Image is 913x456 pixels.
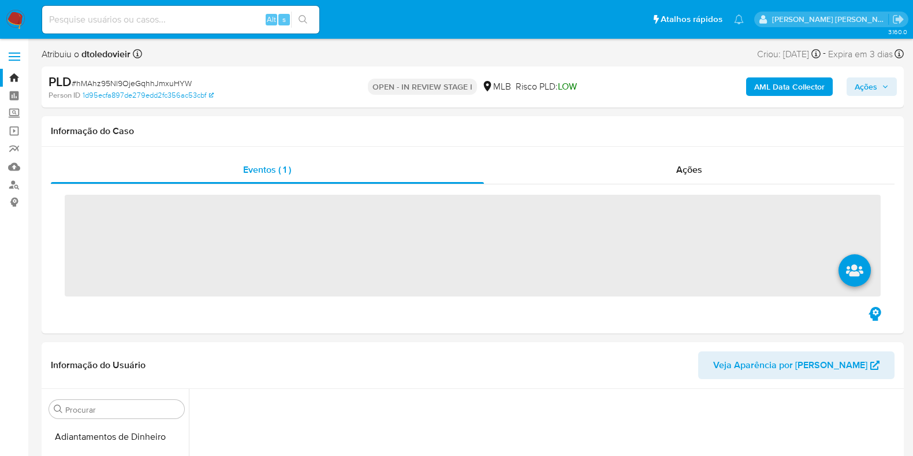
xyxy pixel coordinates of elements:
span: Risco PLD: [516,80,577,93]
span: Ações [676,163,702,176]
span: # hMAhz95Nl9OjeGqhhJmxuHYW [72,77,192,89]
b: dtoledovieir [79,47,131,61]
p: danilo.toledo@mercadolivre.com [772,14,889,25]
span: Atalhos rápidos [661,13,722,25]
span: - [823,46,826,62]
b: Person ID [49,90,80,101]
span: LOW [558,80,577,93]
span: ‌ [65,195,881,296]
a: Sair [892,13,904,25]
button: AML Data Collector [746,77,833,96]
div: Criou: [DATE] [757,46,821,62]
div: MLB [482,80,511,93]
span: Atribuiu o [42,48,131,61]
button: Adiantamentos de Dinheiro [44,423,189,451]
h1: Informação do Caso [51,125,895,137]
a: Notificações [734,14,744,24]
button: Ações [847,77,897,96]
span: Eventos ( 1 ) [243,163,291,176]
button: search-icon [291,12,315,28]
a: 1d95ecfa897de279edd2fc356ac53cbf [83,90,214,101]
span: Ações [855,77,877,96]
span: Veja Aparência por [PERSON_NAME] [713,351,867,379]
span: Alt [267,14,276,25]
span: s [282,14,286,25]
p: OPEN - IN REVIEW STAGE I [368,79,477,95]
h1: Informação do Usuário [51,359,146,371]
button: Veja Aparência por [PERSON_NAME] [698,351,895,379]
button: Procurar [54,405,63,414]
b: PLD [49,72,72,91]
b: AML Data Collector [754,77,825,96]
input: Procurar [65,405,180,415]
input: Pesquise usuários ou casos... [42,12,319,27]
span: Expira em 3 dias [828,48,893,61]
